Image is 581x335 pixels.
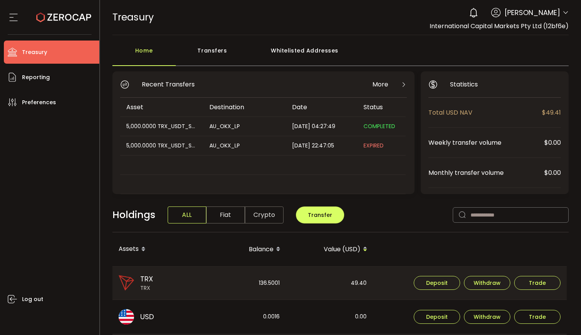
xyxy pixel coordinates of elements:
div: Home [112,43,176,66]
button: Transfer [296,206,344,223]
div: Value (USD) [287,243,374,256]
div: Date [286,103,357,112]
img: trx_portfolio.png [119,275,134,291]
span: Holdings [112,208,155,222]
span: Monthly transfer volume [428,168,544,178]
div: Transfers [176,43,249,66]
span: Treasury [22,47,47,58]
div: Balance [200,243,287,256]
span: Recent Transfers [142,80,195,89]
span: Transfer [308,211,332,219]
button: Trade [514,310,561,324]
span: Total USD NAV [428,108,542,117]
div: 136.5001 [200,267,286,300]
span: TRX [140,274,153,284]
span: Preferences [22,97,56,108]
img: usd_portfolio.svg [119,309,134,325]
div: 5,000.0000 TRX_USDT_S2UZ [120,141,202,150]
span: USD [140,311,154,322]
span: Deposit [426,280,448,286]
span: Trade [529,314,546,320]
button: Deposit [414,276,460,290]
span: Weekly transfer volume [428,138,544,147]
button: Trade [514,276,561,290]
div: Assets [112,243,200,256]
div: Status [357,103,406,112]
div: Destination [203,103,286,112]
span: Withdraw [474,280,501,286]
span: [PERSON_NAME] [505,7,560,18]
button: Withdraw [464,276,510,290]
div: [DATE] 22:47:05 [286,141,357,150]
div: 49.40 [287,267,373,300]
span: Statistics [450,80,478,89]
button: Deposit [414,310,460,324]
div: [DATE] 04:27:49 [286,122,357,131]
span: TRX [140,284,153,292]
span: Treasury [112,10,154,24]
span: Trade [529,280,546,286]
span: Log out [22,294,43,305]
div: 0.00 [287,300,373,334]
div: AU_OKX_LP [203,122,285,131]
span: Deposit [426,314,448,320]
span: International Capital Markets Pty Ltd (12bf6e) [430,22,569,30]
div: 5,000.0000 TRX_USDT_S2UZ [120,122,202,131]
div: AU_OKX_LP [203,141,285,150]
span: $49.41 [542,108,561,117]
span: Crypto [245,206,284,223]
span: Fiat [206,206,245,223]
span: $0.00 [544,168,561,178]
span: More [372,80,388,89]
span: ALL [168,206,206,223]
div: Whitelisted Addresses [249,43,360,66]
span: Withdraw [474,314,501,320]
button: Withdraw [464,310,510,324]
div: Asset [120,103,203,112]
span: EXPIRED [364,142,384,149]
span: $0.00 [544,138,561,147]
span: Reporting [22,72,50,83]
span: COMPLETED [364,122,395,130]
div: 0.0016 [200,300,286,334]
